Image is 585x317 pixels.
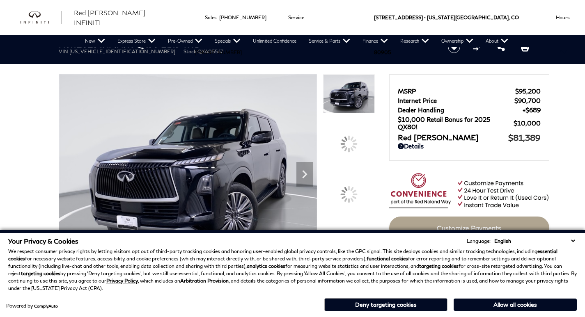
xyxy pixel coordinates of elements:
div: Next [296,162,313,187]
span: $10,000 Retail Bonus for 2025 QX80! [398,116,514,130]
span: [US_VEHICLE_IDENTIFICATION_NUMBER] [69,48,175,55]
img: New 2025 BLACK OBSIDIAN INFINITI Luxe 4WD image 1 [59,74,317,268]
button: Deny targeting cookies [324,298,447,311]
div: Language: [467,239,491,244]
span: Internet Price [398,97,514,104]
span: MSRP [398,87,515,95]
a: infiniti [21,11,62,24]
a: Red [PERSON_NAME] INFINITI [74,8,174,27]
a: Service & Parts [303,35,356,47]
span: : [304,14,305,21]
span: $81,389 [508,132,541,142]
span: $95,200 [515,87,541,95]
a: Ownership [435,35,479,47]
span: Red [PERSON_NAME] [398,133,508,142]
span: Service [288,14,304,21]
a: About [479,35,514,47]
span: 80905 [374,35,391,70]
a: MSRP $95,200 [398,87,541,95]
a: Dealer Handling $689 [398,106,541,114]
a: Pre-Owned [162,35,209,47]
span: Stock: [184,48,197,55]
button: Allow all cookies [454,299,577,311]
a: Research [394,35,435,47]
img: New 2025 BLACK OBSIDIAN INFINITI Luxe 4WD image 1 [323,74,375,113]
span: $90,700 [514,97,541,104]
span: Dealer Handling [398,106,523,114]
strong: targeting cookies [21,270,60,276]
span: Customize Payments [437,224,501,232]
span: Sales [205,14,217,21]
a: Express Store [111,35,162,47]
a: Finance [356,35,394,47]
a: ComplyAuto [34,303,58,308]
div: Powered by [6,303,58,308]
span: Red [PERSON_NAME] INFINITI [74,9,146,26]
a: Red [PERSON_NAME] $81,389 [398,132,541,142]
a: $10,000 Retail Bonus for 2025 QX80! $10,000 [398,116,541,130]
strong: analytics cookies [247,263,285,269]
a: New [79,35,111,47]
nav: Main Navigation [79,35,514,47]
span: : [217,14,218,21]
a: [PHONE_NUMBER] [195,49,242,55]
a: Details [398,142,541,150]
span: Your Privacy & Cookies [8,237,78,245]
select: Language Select [492,237,577,245]
a: Customize Payments [389,217,549,239]
a: [STREET_ADDRESS] • [US_STATE][GEOGRAPHIC_DATA], CO 80905 [374,14,519,55]
strong: functional cookies [367,255,408,262]
a: Specials [209,35,247,47]
strong: targeting cookies [419,263,459,269]
button: Compare vehicle [472,41,484,53]
span: VIN: [59,48,69,55]
a: Unlimited Confidence [247,35,303,47]
strong: Arbitration Provision [180,278,229,284]
span: $10,000 [514,119,541,127]
a: [PHONE_NUMBER] [219,14,266,21]
img: INFINITI [21,11,62,24]
p: We respect consumer privacy rights by letting visitors opt out of third-party tracking cookies an... [8,248,577,292]
span: $689 [523,106,541,114]
a: Privacy Policy [106,278,138,284]
a: Internet Price $90,700 [398,97,541,104]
